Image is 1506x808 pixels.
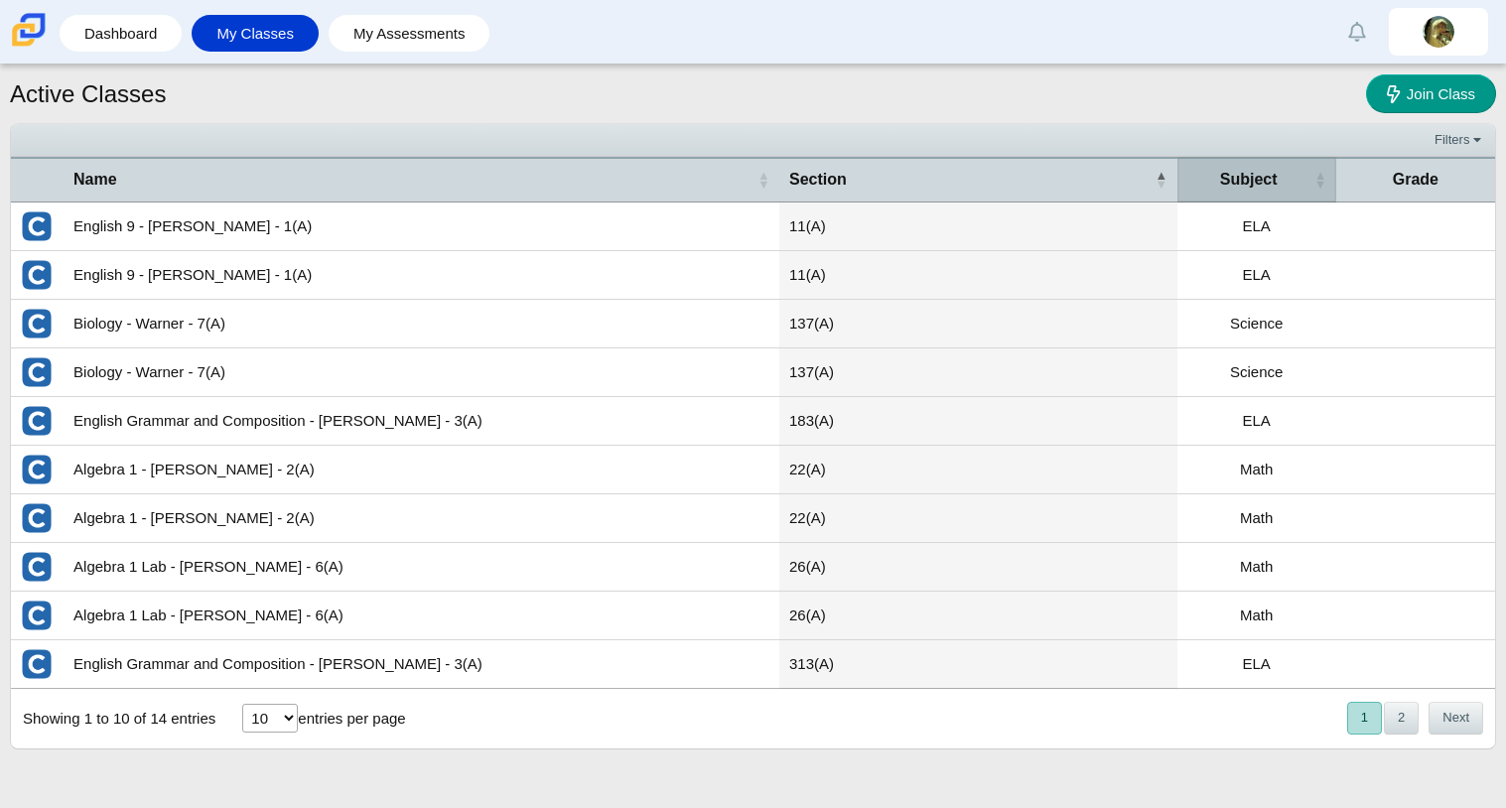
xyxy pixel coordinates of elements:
label: entries per page [298,710,405,727]
td: 11(A) [779,202,1177,251]
img: External class connected through Clever [21,454,53,485]
td: 26(A) [779,543,1177,592]
span: Section [789,169,1152,191]
span: Section : Activate to invert sorting [1156,170,1167,190]
h1: Active Classes [10,77,166,111]
button: Next [1429,702,1483,735]
td: ELA [1177,640,1336,689]
img: elijah.flores.omWxvb [1423,16,1454,48]
td: 183(A) [779,397,1177,446]
td: 137(A) [779,300,1177,348]
img: External class connected through Clever [21,405,53,437]
td: English 9 - [PERSON_NAME] - 1(A) [64,202,779,251]
td: Algebra 1 - [PERSON_NAME] - 2(A) [64,494,779,543]
img: External class connected through Clever [21,259,53,291]
td: Math [1177,543,1336,592]
nav: pagination [1345,702,1483,735]
td: English Grammar and Composition - [PERSON_NAME] - 3(A) [64,640,779,689]
td: English 9 - [PERSON_NAME] - 1(A) [64,251,779,300]
span: Subject : Activate to sort [1314,170,1326,190]
span: Subject [1187,169,1310,191]
td: ELA [1177,397,1336,446]
img: External class connected through Clever [21,600,53,631]
a: My Classes [202,15,309,52]
img: Carmen School of Science & Technology [8,9,50,51]
td: Science [1177,300,1336,348]
td: Algebra 1 Lab - [PERSON_NAME] - 6(A) [64,543,779,592]
td: Science [1177,348,1336,397]
td: 11(A) [779,251,1177,300]
td: Math [1177,494,1336,543]
button: 1 [1347,702,1382,735]
button: 2 [1384,702,1419,735]
td: Biology - Warner - 7(A) [64,300,779,348]
span: Join Class [1407,85,1475,102]
td: 22(A) [779,494,1177,543]
img: External class connected through Clever [21,502,53,534]
img: External class connected through Clever [21,356,53,388]
img: External class connected through Clever [21,210,53,242]
td: 313(A) [779,640,1177,689]
a: Filters [1430,130,1490,150]
td: Biology - Warner - 7(A) [64,348,779,397]
a: elijah.flores.omWxvb [1389,8,1488,56]
span: Name [73,169,753,191]
td: ELA [1177,202,1336,251]
span: Grade [1346,169,1485,191]
a: My Assessments [339,15,480,52]
span: Name : Activate to sort [757,170,769,190]
td: Math [1177,446,1336,494]
img: External class connected through Clever [21,648,53,680]
img: External class connected through Clever [21,308,53,339]
td: 22(A) [779,446,1177,494]
td: Math [1177,592,1336,640]
a: Carmen School of Science & Technology [8,37,50,54]
td: 137(A) [779,348,1177,397]
td: English Grammar and Composition - [PERSON_NAME] - 3(A) [64,397,779,446]
a: Join Class [1366,74,1496,113]
a: Alerts [1335,10,1379,54]
a: Dashboard [69,15,172,52]
td: 26(A) [779,592,1177,640]
td: Algebra 1 - [PERSON_NAME] - 2(A) [64,446,779,494]
div: Showing 1 to 10 of 14 entries [11,689,215,748]
td: ELA [1177,251,1336,300]
img: External class connected through Clever [21,551,53,583]
td: Algebra 1 Lab - [PERSON_NAME] - 6(A) [64,592,779,640]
